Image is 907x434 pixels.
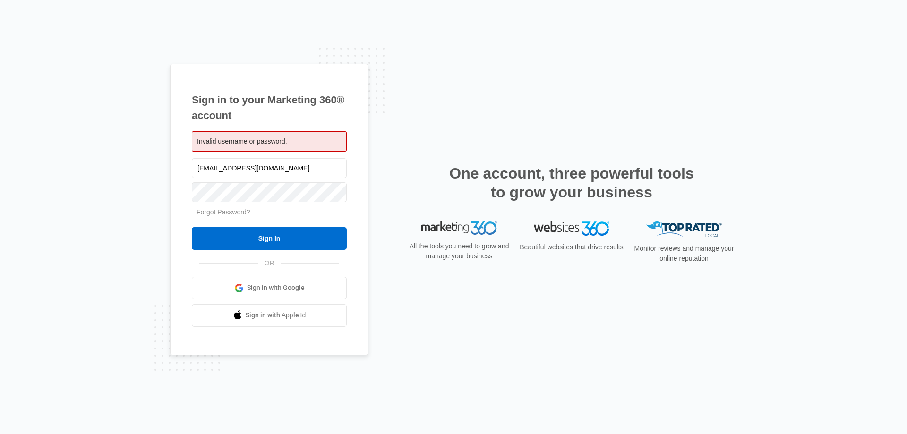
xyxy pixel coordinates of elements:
[197,137,287,145] span: Invalid username or password.
[192,158,347,178] input: Email
[247,283,305,293] span: Sign in with Google
[446,164,697,202] h2: One account, three powerful tools to grow your business
[406,241,512,261] p: All the tools you need to grow and manage your business
[631,244,737,264] p: Monitor reviews and manage your online reputation
[246,310,306,320] span: Sign in with Apple Id
[197,208,250,216] a: Forgot Password?
[192,92,347,123] h1: Sign in to your Marketing 360® account
[534,221,609,235] img: Websites 360
[192,227,347,250] input: Sign In
[192,304,347,327] a: Sign in with Apple Id
[421,221,497,235] img: Marketing 360
[646,221,722,237] img: Top Rated Local
[192,277,347,299] a: Sign in with Google
[519,242,625,252] p: Beautiful websites that drive results
[258,258,281,268] span: OR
